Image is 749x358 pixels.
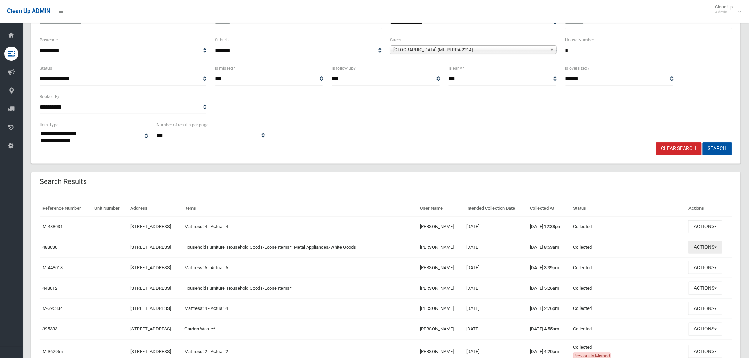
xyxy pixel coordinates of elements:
td: [PERSON_NAME] [417,216,464,237]
th: Items [182,201,417,216]
a: [STREET_ADDRESS] [131,285,171,291]
label: Is early? [448,64,464,72]
button: Actions [688,261,722,274]
a: 395333 [42,326,57,331]
a: [STREET_ADDRESS] [131,224,171,229]
td: Collected [571,237,686,258]
td: [PERSON_NAME] [417,278,464,299]
td: Collected [571,258,686,278]
td: [DATE] 4:55am [527,319,571,339]
td: [DATE] [463,258,527,278]
td: [DATE] 5:26am [527,278,571,299]
td: Collected [571,319,686,339]
label: Number of results per page [156,121,208,129]
td: [DATE] [463,237,527,258]
a: [STREET_ADDRESS] [131,349,171,354]
label: Booked By [40,93,59,100]
label: Suburb [215,36,229,44]
td: [PERSON_NAME] [417,237,464,258]
a: M-488031 [42,224,63,229]
button: Actions [688,220,722,233]
label: Is missed? [215,64,235,72]
td: [DATE] [463,319,527,339]
label: Postcode [40,36,58,44]
th: User Name [417,201,464,216]
label: Item Type [40,121,58,129]
td: Household Furniture, Household Goods/Loose Items* [182,278,417,299]
th: Intended Collection Date [463,201,527,216]
span: Clean Up [712,4,740,15]
a: 448012 [42,285,57,291]
th: Reference Number [40,201,91,216]
td: [DATE] 12:38pm [527,216,571,237]
th: Status [571,201,686,216]
span: [GEOGRAPHIC_DATA] (MILPERRA 2214) [393,46,547,54]
header: Search Results [31,175,95,189]
th: Address [128,201,182,216]
td: Collected [571,278,686,299]
label: House Number [565,36,594,44]
td: [DATE] [463,278,527,299]
td: Collected [571,299,686,319]
button: Actions [688,241,722,254]
th: Actions [686,201,732,216]
label: Is oversized? [565,64,590,72]
th: Unit Number [91,201,128,216]
td: [DATE] 2:26pm [527,299,571,319]
td: [PERSON_NAME] [417,299,464,319]
button: Actions [688,302,722,315]
td: [DATE] 8:53am [527,237,571,258]
a: [STREET_ADDRESS] [131,306,171,311]
label: Is follow up? [332,64,356,72]
td: [PERSON_NAME] [417,319,464,339]
a: 488030 [42,244,57,250]
a: [STREET_ADDRESS] [131,265,171,270]
a: Clear Search [656,142,702,155]
a: [STREET_ADDRESS] [131,326,171,331]
button: Actions [688,282,722,295]
td: [DATE] [463,216,527,237]
td: Garden Waste* [182,319,417,339]
a: M-395334 [42,306,63,311]
button: Actions [688,323,722,336]
label: Street [390,36,401,44]
a: [STREET_ADDRESS] [131,244,171,250]
td: Mattress: 4 - Actual: 4 [182,216,417,237]
td: [PERSON_NAME] [417,258,464,278]
button: Search [703,142,732,155]
td: [DATE] 3:39pm [527,258,571,278]
button: Actions [688,345,722,358]
td: Collected [571,216,686,237]
td: Mattress: 4 - Actual: 4 [182,299,417,319]
a: M-448013 [42,265,63,270]
a: M-362955 [42,349,63,354]
label: Status [40,64,52,72]
td: Mattress: 5 - Actual: 5 [182,258,417,278]
td: Household Furniture, Household Goods/Loose Items*, Metal Appliances/White Goods [182,237,417,258]
th: Collected At [527,201,571,216]
small: Admin [715,10,733,15]
td: [DATE] [463,299,527,319]
span: Clean Up ADMIN [7,8,50,15]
